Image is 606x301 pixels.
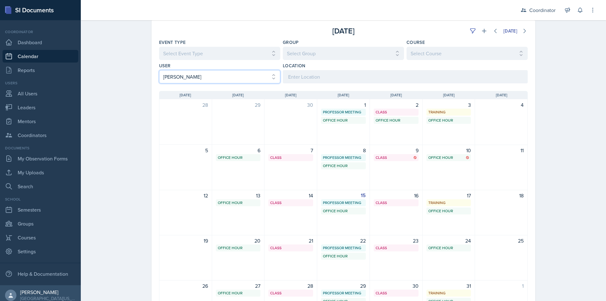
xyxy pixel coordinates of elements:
span: [DATE] [496,92,507,98]
div: 17 [426,192,471,199]
div: 20 [216,237,261,244]
div: Training [428,200,469,206]
div: 18 [479,192,524,199]
label: Group [283,39,299,45]
div: Office Hour [428,208,469,214]
div: 11 [479,147,524,154]
div: 26 [163,282,208,290]
div: Office Hour [376,117,417,123]
div: 7 [268,147,313,154]
div: Office Hour [323,253,364,259]
label: Event Type [159,39,186,45]
div: 21 [268,237,313,244]
label: Course [407,39,425,45]
div: 31 [426,282,471,290]
div: 4 [479,101,524,109]
div: Office Hour [323,163,364,169]
span: [DATE] [232,92,244,98]
div: Office Hour [428,155,469,160]
div: 28 [268,282,313,290]
span: [DATE] [180,92,191,98]
span: [DATE] [338,92,349,98]
div: Training [428,290,469,296]
label: User [159,63,170,69]
div: Class [376,109,417,115]
div: 19 [163,237,208,244]
div: 30 [268,101,313,109]
a: My Observation Forms [3,152,78,165]
span: [DATE] [285,92,296,98]
div: Office Hour [218,200,259,206]
div: 30 [374,282,419,290]
div: 29 [321,282,366,290]
div: Office Hour [323,208,364,214]
div: 25 [479,237,524,244]
a: Courses [3,231,78,244]
div: School [3,196,78,202]
a: Groups [3,217,78,230]
label: Location [283,63,306,69]
button: [DATE] [499,26,521,36]
div: 14 [268,192,313,199]
span: [DATE] [443,92,454,98]
div: Office Hour [323,117,364,123]
div: 2 [374,101,419,109]
div: Professor Meeting [323,109,364,115]
div: Class [270,290,311,296]
div: Users [3,80,78,86]
div: Professor Meeting [323,155,364,160]
a: Settings [3,245,78,258]
div: 22 [321,237,366,244]
div: [PERSON_NAME] [20,289,76,295]
div: 23 [374,237,419,244]
input: Enter Location [283,70,528,83]
a: Dashboard [3,36,78,49]
a: Reports [3,64,78,76]
div: Coordinator [3,29,78,35]
div: Class [376,200,417,206]
a: Search [3,180,78,193]
div: 9 [374,147,419,154]
a: Leaders [3,101,78,114]
div: 16 [374,192,419,199]
div: 29 [216,101,261,109]
div: Professor Meeting [323,245,364,251]
a: Mentors [3,115,78,128]
div: 15 [321,192,366,199]
div: 10 [426,147,471,154]
div: 27 [216,282,261,290]
div: Office Hour [218,155,259,160]
a: My Uploads [3,166,78,179]
div: Office Hour [218,290,259,296]
a: Coordinators [3,129,78,141]
div: 1 [479,282,524,290]
div: Class [270,245,311,251]
div: Class [376,290,417,296]
div: 28 [163,101,208,109]
div: 1 [321,101,366,109]
div: Office Hour [428,245,469,251]
div: Help & Documentation [3,268,78,280]
div: 3 [426,101,471,109]
div: Office Hour [428,117,469,123]
a: Calendar [3,50,78,63]
div: 5 [163,147,208,154]
div: 6 [216,147,261,154]
div: Class [376,155,417,160]
div: Professor Meeting [323,200,364,206]
div: Class [376,245,417,251]
a: Semesters [3,203,78,216]
div: Coordinator [529,6,555,14]
div: [DATE] [503,28,517,33]
div: 12 [163,192,208,199]
div: Class [270,155,311,160]
span: [DATE] [390,92,402,98]
div: 13 [216,192,261,199]
a: All Users [3,87,78,100]
div: Documents [3,145,78,151]
div: [DATE] [282,25,405,37]
div: 24 [426,237,471,244]
div: Training [428,109,469,115]
div: Office Hour [218,245,259,251]
div: Professor Meeting [323,290,364,296]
